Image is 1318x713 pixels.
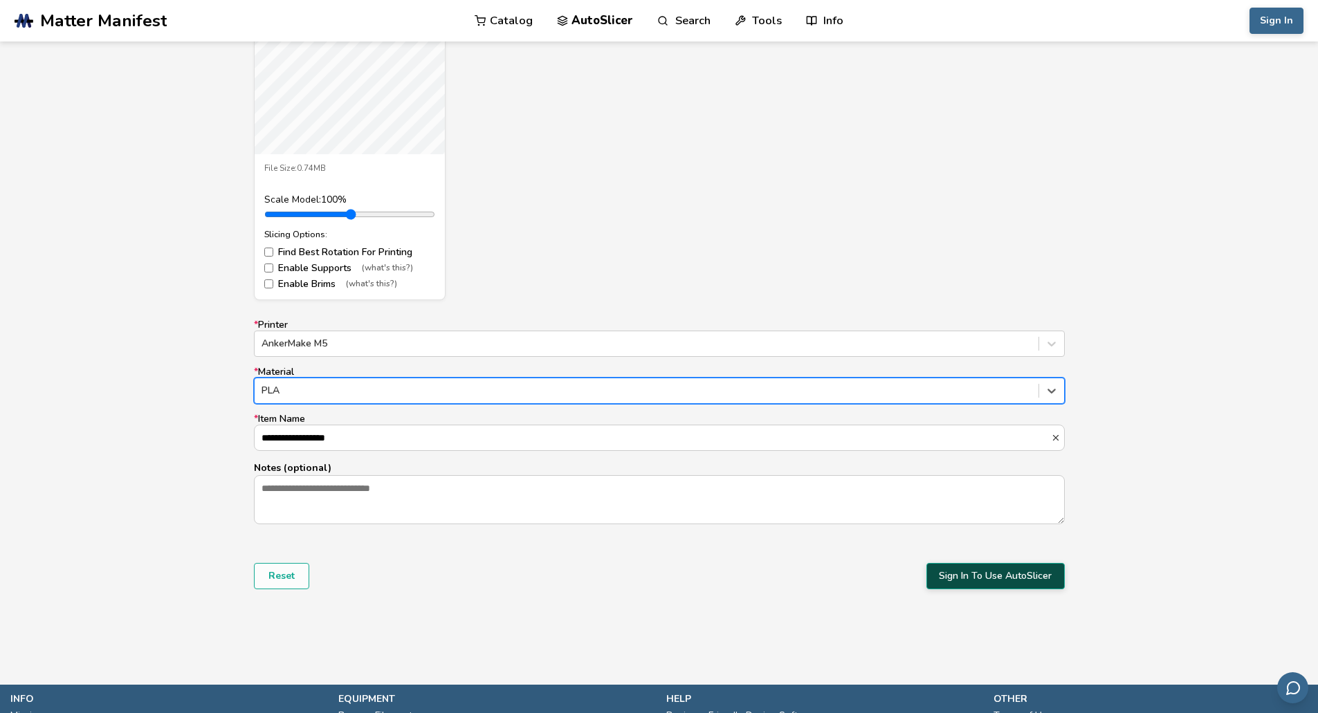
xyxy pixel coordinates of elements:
button: *Item Name [1051,433,1064,443]
label: Enable Supports [264,263,435,274]
span: (what's this?) [362,263,413,273]
div: Scale Model: 100 % [264,194,435,205]
input: Enable Brims(what's this?) [264,279,273,288]
label: Enable Brims [264,279,435,290]
button: Send feedback via email [1277,672,1308,703]
label: Item Name [254,414,1065,451]
p: help [666,692,980,706]
p: info [10,692,324,706]
div: File Size: 0.74MB [264,164,435,174]
div: Slicing Options: [264,230,435,239]
input: Enable Supports(what's this?) [264,263,273,272]
input: *Item Name [255,425,1051,450]
span: (what's this?) [346,279,397,289]
textarea: Notes (optional) [255,476,1064,523]
button: Sign In To Use AutoSlicer [926,563,1065,589]
button: Sign In [1250,8,1303,34]
span: Matter Manifest [40,11,167,30]
input: Find Best Rotation For Printing [264,248,273,257]
p: equipment [338,692,652,706]
p: Notes (optional) [254,461,1065,475]
label: Find Best Rotation For Printing [264,247,435,258]
label: Material [254,367,1065,404]
p: other [994,692,1308,706]
label: Printer [254,320,1065,357]
button: Reset [254,563,309,589]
